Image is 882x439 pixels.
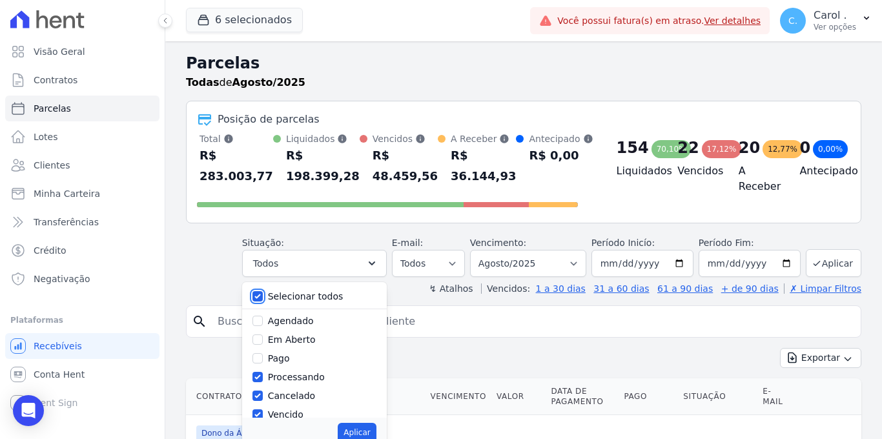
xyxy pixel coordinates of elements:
i: search [192,314,207,329]
label: Pago [268,353,290,363]
a: 1 a 30 dias [536,283,586,294]
a: Ver detalhes [704,15,761,26]
a: ✗ Limpar Filtros [784,283,861,294]
a: Recebíveis [5,333,159,359]
div: 154 [617,138,649,158]
a: Negativação [5,266,159,292]
p: Carol . [814,9,856,22]
span: Você possui fatura(s) em atraso. [557,14,761,28]
a: 61 a 90 dias [657,283,713,294]
span: Negativação [34,272,90,285]
strong: Agosto/2025 [232,76,305,88]
span: Clientes [34,159,70,172]
th: Data de Pagamento [546,378,619,415]
div: 12,77% [763,140,803,158]
div: Liquidados [286,132,360,145]
span: Minha Carteira [34,187,100,200]
a: Crédito [5,238,159,263]
th: Pago [619,378,678,415]
div: 70,10% [651,140,692,158]
h4: Liquidados [617,163,657,179]
label: E-mail: [392,238,424,248]
a: Transferências [5,209,159,235]
label: Vencimento: [470,238,526,248]
p: de [186,75,305,90]
span: Transferências [34,216,99,229]
h4: Vencidos [677,163,718,179]
div: R$ 48.459,56 [373,145,438,187]
a: Conta Hent [5,362,159,387]
label: Selecionar todos [268,291,344,301]
div: Posição de parcelas [218,112,320,127]
div: R$ 0,00 [529,145,593,166]
button: Aplicar [806,249,861,277]
span: Todos [253,256,278,271]
div: A Receber [451,132,516,145]
label: Agendado [268,316,314,326]
th: Vencimento [426,378,491,415]
div: Plataformas [10,312,154,328]
label: Vencidos: [481,283,530,294]
h4: Antecipado [799,163,840,179]
div: 20 [739,138,760,158]
div: Open Intercom Messenger [13,395,44,426]
a: 31 a 60 dias [593,283,649,294]
div: 17,12% [702,140,742,158]
div: R$ 283.003,77 [200,145,273,187]
div: 0,00% [813,140,848,158]
input: Buscar por nome do lote ou do cliente [210,309,856,334]
div: R$ 36.144,93 [451,145,516,187]
a: Lotes [5,124,159,150]
div: 22 [677,138,699,158]
span: Visão Geral [34,45,85,58]
button: Todos [242,250,387,277]
label: Vencido [268,409,303,420]
a: Parcelas [5,96,159,121]
p: Ver opções [814,22,856,32]
th: Situação [678,378,757,415]
strong: Todas [186,76,220,88]
label: Processando [268,372,325,382]
a: + de 90 dias [721,283,779,294]
button: Exportar [780,348,861,368]
div: 0 [799,138,810,158]
label: Em Aberto [268,334,316,345]
th: E-mail [757,378,794,415]
a: Minha Carteira [5,181,159,207]
th: Contrato [186,378,331,415]
label: Período Inicío: [591,238,655,248]
span: Lotes [34,130,58,143]
label: Período Fim: [699,236,801,250]
div: Antecipado [529,132,593,145]
label: ↯ Atalhos [429,283,473,294]
div: Total [200,132,273,145]
span: Crédito [34,244,67,257]
span: Conta Hent [34,368,85,381]
button: C. Carol . Ver opções [770,3,882,39]
button: 6 selecionados [186,8,303,32]
span: Recebíveis [34,340,82,352]
span: C. [788,16,797,25]
a: Visão Geral [5,39,159,65]
label: Cancelado [268,391,315,401]
span: Contratos [34,74,77,87]
h2: Parcelas [186,52,861,75]
label: Situação: [242,238,284,248]
div: R$ 198.399,28 [286,145,360,187]
h4: A Receber [739,163,779,194]
a: Clientes [5,152,159,178]
a: Contratos [5,67,159,93]
div: Vencidos [373,132,438,145]
th: Valor [491,378,546,415]
span: Parcelas [34,102,71,115]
